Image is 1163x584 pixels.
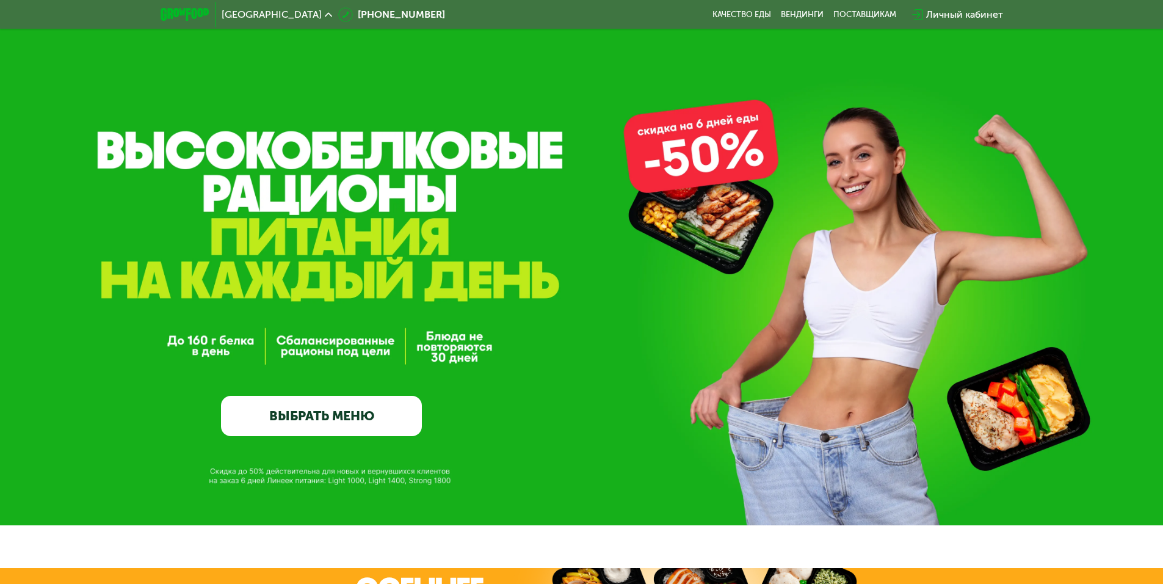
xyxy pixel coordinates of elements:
[222,10,322,20] span: [GEOGRAPHIC_DATA]
[833,10,896,20] div: поставщикам
[926,7,1003,22] div: Личный кабинет
[712,10,771,20] a: Качество еды
[221,396,422,436] a: ВЫБРАТЬ МЕНЮ
[781,10,824,20] a: Вендинги
[338,7,445,22] a: [PHONE_NUMBER]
